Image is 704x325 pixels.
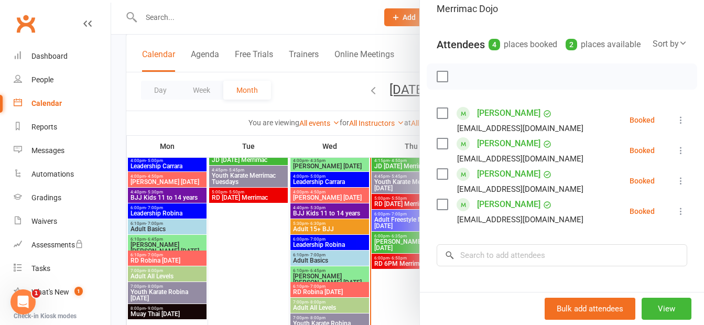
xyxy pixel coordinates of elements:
[642,298,691,320] button: View
[31,217,57,225] div: Waivers
[74,287,83,296] span: 1
[10,289,36,315] iframe: Intercom live chat
[31,52,68,60] div: Dashboard
[31,288,69,296] div: What's New
[437,37,485,52] div: Attendees
[31,193,61,202] div: Gradings
[31,75,53,84] div: People
[31,99,62,107] div: Calendar
[477,166,540,182] a: [PERSON_NAME]
[14,139,111,162] a: Messages
[545,298,635,320] button: Bulk add attendees
[31,241,83,249] div: Assessments
[457,122,583,135] div: [EMAIL_ADDRESS][DOMAIN_NAME]
[457,213,583,226] div: [EMAIL_ADDRESS][DOMAIN_NAME]
[14,162,111,186] a: Automations
[437,244,687,266] input: Search to add attendees
[630,208,655,215] div: Booked
[566,37,641,52] div: places available
[477,196,540,213] a: [PERSON_NAME]
[630,147,655,154] div: Booked
[566,39,577,50] div: 2
[630,177,655,185] div: Booked
[13,10,39,37] a: Clubworx
[489,39,500,50] div: 4
[14,280,111,304] a: What's New1
[31,123,57,131] div: Reports
[14,68,111,92] a: People
[14,92,111,115] a: Calendar
[477,105,540,122] a: [PERSON_NAME]
[14,210,111,233] a: Waivers
[457,182,583,196] div: [EMAIL_ADDRESS][DOMAIN_NAME]
[31,264,50,273] div: Tasks
[14,186,111,210] a: Gradings
[653,37,687,51] div: Sort by
[457,152,583,166] div: [EMAIL_ADDRESS][DOMAIN_NAME]
[32,289,40,298] span: 1
[14,45,111,68] a: Dashboard
[630,116,655,124] div: Booked
[489,37,557,52] div: places booked
[477,135,540,152] a: [PERSON_NAME]
[31,170,74,178] div: Automations
[14,257,111,280] a: Tasks
[14,115,111,139] a: Reports
[31,146,64,155] div: Messages
[14,233,111,257] a: Assessments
